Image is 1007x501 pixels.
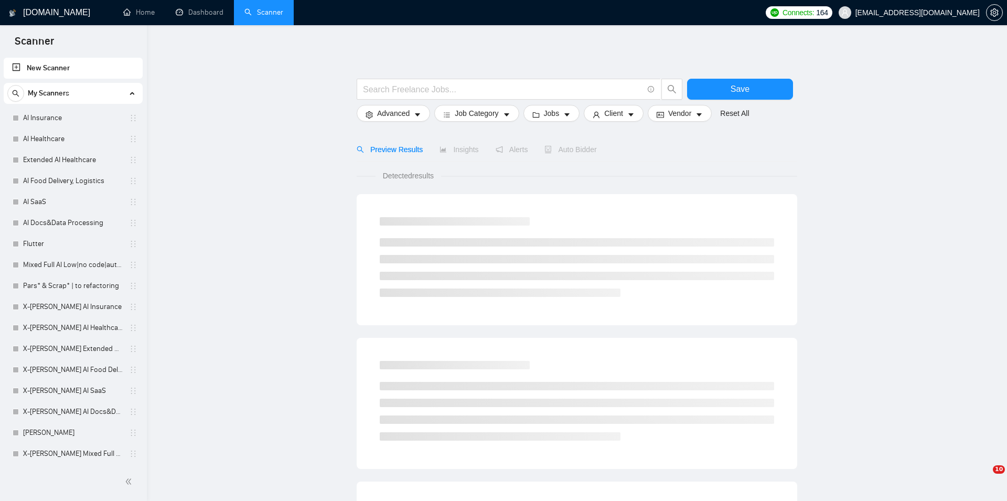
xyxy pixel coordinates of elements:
span: robot [544,146,552,153]
a: searchScanner [244,8,283,17]
span: area-chart [440,146,447,153]
span: caret-down [627,111,635,119]
a: AI Healthcare [23,129,123,150]
span: Job Category [455,108,498,119]
span: holder [129,408,137,416]
a: setting [986,8,1003,17]
span: holder [129,324,137,332]
a: X-[PERSON_NAME] AI Food Delivery, Logistics [23,359,123,380]
span: info-circle [648,86,655,93]
span: search [662,84,682,94]
span: setting [366,111,373,119]
button: Save [687,79,793,100]
span: search [357,146,364,153]
span: holder [129,366,137,374]
span: bars [443,111,451,119]
span: Save [731,82,749,95]
span: Detected results [376,170,441,182]
button: idcardVendorcaret-down [648,105,712,122]
a: AI Insurance [23,108,123,129]
span: Advanced [377,108,410,119]
button: userClientcaret-down [584,105,644,122]
a: X-[PERSON_NAME] AI SaaS [23,380,123,401]
span: notification [496,146,503,153]
span: holder [129,429,137,437]
span: holder [129,198,137,206]
span: Insights [440,145,478,154]
a: [PERSON_NAME] [23,422,123,443]
span: caret-down [503,111,510,119]
span: folder [532,111,540,119]
span: holder [129,219,137,227]
span: Preview Results [357,145,423,154]
span: Connects: [783,7,814,18]
span: Auto Bidder [544,145,596,154]
span: holder [129,345,137,353]
span: Alerts [496,145,528,154]
span: Jobs [544,108,560,119]
a: X-[PERSON_NAME] Mixed Full AI Low|no code|automations [23,443,123,464]
button: barsJob Categorycaret-down [434,105,519,122]
span: user [593,111,600,119]
button: search [661,79,682,100]
a: Pars* & Scrap* | to refactoring [23,275,123,296]
span: 164 [816,7,828,18]
img: logo [9,5,16,22]
span: Vendor [668,108,691,119]
iframe: Intercom live chat [971,465,997,491]
img: upwork-logo.png [770,8,779,17]
a: dashboardDashboard [176,8,223,17]
a: New Scanner [12,58,134,79]
li: My Scanners [4,83,143,485]
span: user [841,9,849,16]
span: holder [129,135,137,143]
a: Flutter [23,233,123,254]
span: holder [129,282,137,290]
span: holder [129,450,137,458]
span: Scanner [6,34,62,56]
span: setting [987,8,1002,17]
a: X-[PERSON_NAME] AI Insurance [23,296,123,317]
span: idcard [657,111,664,119]
a: X-[PERSON_NAME] Extended AI Healthcare [23,338,123,359]
a: Mixed Full AI Low|no code|automations [23,254,123,275]
button: search [7,85,24,102]
button: setting [986,4,1003,21]
a: X-[PERSON_NAME] AI Docs&Data Processing [23,401,123,422]
a: homeHome [123,8,155,17]
span: 10 [993,465,1005,474]
button: settingAdvancedcaret-down [357,105,430,122]
a: Extended AI Healthcare [23,150,123,170]
span: caret-down [695,111,703,119]
span: double-left [125,476,135,487]
span: holder [129,261,137,269]
input: Search Freelance Jobs... [363,83,643,96]
a: AI SaaS [23,191,123,212]
span: holder [129,114,137,122]
a: Reset All [720,108,749,119]
span: holder [129,240,137,248]
span: caret-down [563,111,571,119]
button: folderJobscaret-down [523,105,580,122]
span: holder [129,303,137,311]
a: AI Docs&Data Processing [23,212,123,233]
span: search [8,90,24,97]
li: New Scanner [4,58,143,79]
span: My Scanners [28,83,69,104]
a: AI Food Delivery, Logistics [23,170,123,191]
span: holder [129,156,137,164]
span: holder [129,177,137,185]
span: caret-down [414,111,421,119]
span: Client [604,108,623,119]
span: holder [129,387,137,395]
a: X-[PERSON_NAME] AI Healthcare [23,317,123,338]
